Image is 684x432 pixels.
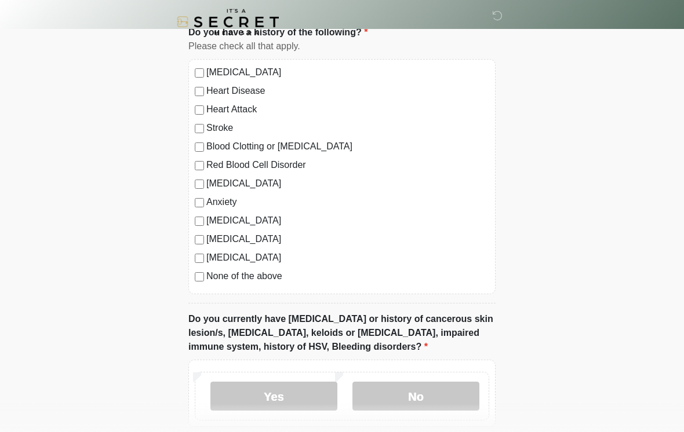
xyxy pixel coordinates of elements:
label: [MEDICAL_DATA] [206,251,489,265]
input: [MEDICAL_DATA] [195,235,204,244]
label: None of the above [206,269,489,283]
label: Do you currently have [MEDICAL_DATA] or history of cancerous skin lesion/s, [MEDICAL_DATA], keloi... [188,312,496,354]
input: [MEDICAL_DATA] [195,68,204,78]
input: Stroke [195,124,204,133]
label: [MEDICAL_DATA] [206,232,489,246]
input: [MEDICAL_DATA] [195,254,204,263]
label: Red Blood Cell Disorder [206,158,489,172]
input: Blood Clotting or [MEDICAL_DATA] [195,142,204,152]
input: Red Blood Cell Disorder [195,161,204,170]
label: Heart Disease [206,84,489,98]
label: Anxiety [206,195,489,209]
input: Heart Disease [195,87,204,96]
input: [MEDICAL_DATA] [195,180,204,189]
input: Anxiety [195,198,204,207]
img: It's A Secret Med Spa Logo [177,9,279,35]
label: Stroke [206,121,489,135]
input: [MEDICAL_DATA] [195,217,204,226]
label: [MEDICAL_DATA] [206,65,489,79]
input: Heart Attack [195,105,204,115]
label: Heart Attack [206,102,489,116]
label: Blood Clotting or [MEDICAL_DATA] [206,140,489,153]
label: No [352,382,479,411]
label: [MEDICAL_DATA] [206,214,489,228]
label: Yes [210,382,337,411]
div: Please check all that apply. [188,39,496,53]
input: None of the above [195,272,204,281]
label: [MEDICAL_DATA] [206,177,489,191]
